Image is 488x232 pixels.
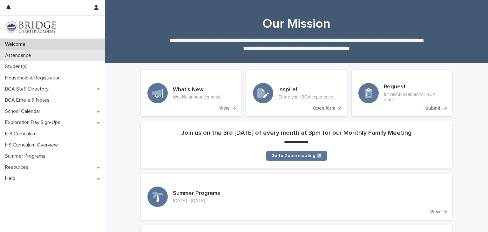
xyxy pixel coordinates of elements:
[141,16,452,31] h1: Our Mission
[3,108,45,114] p: School Calendar
[266,151,327,161] a: Go to Zoom meeting ↗️
[3,86,54,92] p: BCA Staff Directory
[352,70,452,116] a: Submit
[141,70,241,116] a: View
[3,142,63,148] p: HS Curriculum Overview
[5,21,56,33] img: V1C1m3IdTEidaUdm9Hs0
[173,94,220,100] p: Weekly announcements
[173,86,220,93] h3: What's New
[181,129,412,137] h2: Join us on the 3rd [DATE] of every month at 3pm for our Monthly Family Meeting
[3,164,33,170] p: Resources
[3,131,42,137] p: K-8 Curriculum
[271,154,322,158] span: Go to Zoom meeting ↗️
[219,106,229,111] p: View
[278,86,333,93] h3: Inspire!
[3,119,65,126] p: Exploration Day Sign-Ups
[425,106,440,111] p: Submit
[3,41,30,47] p: Welcome
[173,198,220,203] p: [DATE] - [DATE]
[384,92,445,103] p: for reimbursement or BCA order
[3,75,66,81] p: Household & Registration
[3,175,20,181] p: Help
[3,153,51,159] p: Summer Programs
[141,174,452,220] a: View
[3,97,55,103] p: BCA Emails & Notes
[173,190,220,197] h3: Summer Programs
[278,94,333,100] p: Share your BCA experience
[3,64,33,70] p: Student(s)
[313,106,335,111] p: Open form
[3,52,36,58] p: Attendance
[430,209,440,215] p: View
[246,70,347,116] a: Open form
[384,84,445,91] h3: Request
